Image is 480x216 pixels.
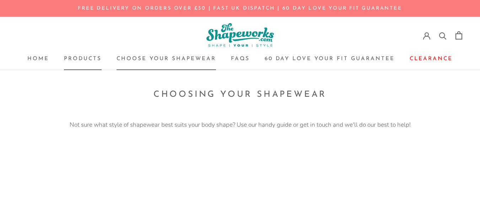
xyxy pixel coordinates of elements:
[455,31,462,39] a: Open cart
[63,120,418,130] p: Not sure what style of shapewear best suits your body shape? Use our handy guide or get in touch ...
[410,56,453,62] a: ClearanceClearance
[439,32,447,39] a: Search
[231,56,250,62] a: FAQsFAQs
[117,56,216,62] a: Choose your ShapewearChoose your Shapewear
[27,56,49,62] a: HomeHome
[265,56,395,62] a: 60 Day Love Your Fit Guarantee60 Day Love Your Fit Guarantee
[78,6,402,11] a: FREE DELIVERY ON ORDERS OVER £50 | FAST UK DISPATCH | 60 day LOVE YOUR FIT GUARANTEE
[64,56,102,62] a: ProductsProducts
[28,88,452,102] h1: Choosing your Shapewear
[206,23,274,47] img: The Shapeworks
